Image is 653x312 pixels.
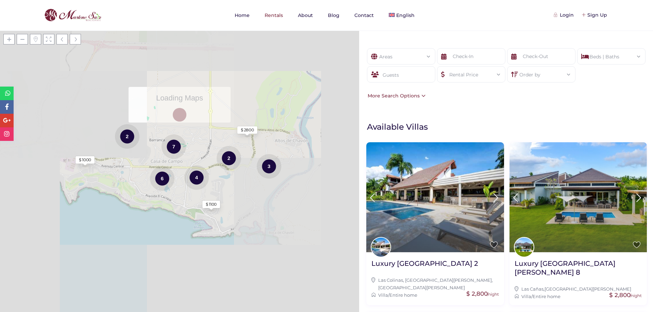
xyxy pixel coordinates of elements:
[372,49,430,60] div: Areas
[378,292,388,298] a: Villa
[43,7,103,23] img: logo
[129,87,231,123] div: Loading Maps
[515,285,642,293] div: ,
[257,153,281,179] div: 3
[79,157,91,163] div: $ 1000
[371,291,499,299] div: /
[509,142,647,252] img: Luxury Villa Cañas 8
[507,48,575,65] input: Check-Out
[521,294,531,299] a: Villa
[583,49,640,60] div: Beds | Baths
[378,285,465,290] a: [GEOGRAPHIC_DATA][PERSON_NAME]
[437,48,505,65] input: Check-In
[515,293,642,300] div: /
[545,286,631,292] a: [GEOGRAPHIC_DATA][PERSON_NAME]
[115,124,139,149] div: 2
[241,127,254,133] div: $ 2800
[366,142,504,252] img: Luxury Villa Colinas 2
[371,259,478,268] h2: Luxury [GEOGRAPHIC_DATA] 2
[396,12,415,18] span: English
[442,67,500,78] div: Rental Price
[371,276,499,292] div: ,
[367,66,435,82] div: Guests
[515,259,642,282] a: Luxury [GEOGRAPHIC_DATA][PERSON_NAME] 8
[515,259,642,277] h2: Luxury [GEOGRAPHIC_DATA][PERSON_NAME] 8
[533,294,560,299] a: Entire home
[378,277,492,283] a: Las Colinas, [GEOGRAPHIC_DATA][PERSON_NAME]
[162,134,186,159] div: 7
[206,201,217,207] div: $ 1100
[389,292,417,298] a: Entire home
[367,122,650,132] h1: Available Villas
[521,286,543,292] a: Las Cañas
[582,11,607,19] div: Sign Up
[217,145,241,171] div: 2
[555,11,574,19] div: Login
[371,259,478,273] a: Luxury [GEOGRAPHIC_DATA] 2
[150,166,174,191] div: 6
[366,92,425,99] div: More Search Options
[184,165,209,190] div: 4
[513,67,570,78] div: Order by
